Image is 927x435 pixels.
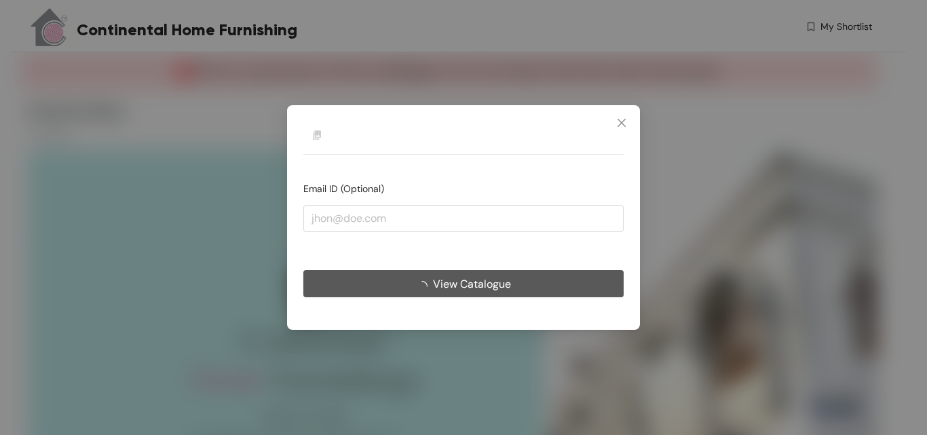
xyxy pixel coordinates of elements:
span: View Catalogue [433,275,511,292]
span: close [616,117,627,128]
button: View Catalogue [303,270,624,297]
span: Email ID (Optional) [303,183,384,195]
input: jhon@doe.com [303,205,624,232]
button: Close [603,105,640,142]
span: loading [417,280,433,291]
img: Buyer Portal [303,121,330,149]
